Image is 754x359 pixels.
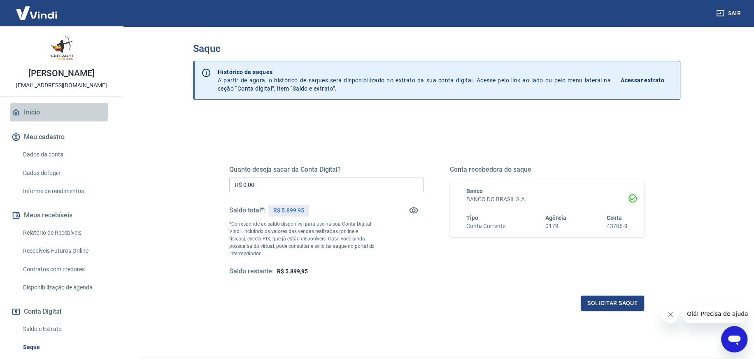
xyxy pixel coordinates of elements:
[721,326,747,352] iframe: Botão para abrir a janela de mensagens
[277,268,307,275] span: R$ 5.899,95
[28,69,94,78] p: [PERSON_NAME]
[10,0,63,26] img: Vindi
[229,267,274,276] h5: Saldo restante:
[20,339,113,356] a: Saque
[273,206,304,215] p: R$ 5.899,95
[10,128,113,146] button: Meu cadastro
[714,6,744,21] button: Sair
[20,183,113,200] a: Informe de rendimentos
[10,303,113,321] button: Conta Digital
[621,76,664,84] p: Acessar extrato
[20,261,113,278] a: Contratos com credores
[20,279,113,296] a: Disponibilização de agenda
[606,222,628,231] h6: 43706-9
[466,195,628,204] h6: BANCO DO BRASIL S.A.
[466,214,478,221] span: Tipo
[218,68,611,93] p: A partir de agora, o histórico de saques será disponibilizado no extrato da sua conta digital. Ac...
[20,165,113,182] a: Dados de login
[466,188,483,194] span: Banco
[545,214,567,221] span: Agência
[621,68,673,93] a: Acessar extrato
[5,6,69,12] span: Olá! Precisa de ajuda?
[193,43,680,54] h3: Saque
[16,81,107,90] p: [EMAIL_ADDRESS][DOMAIN_NAME]
[20,242,113,259] a: Recebíveis Futuros Online
[581,296,644,311] button: Solicitar saque
[662,306,679,323] iframe: Fechar mensagem
[229,166,424,174] h5: Quanto deseja sacar da Conta Digital?
[682,305,747,323] iframe: Mensagem da empresa
[229,220,375,257] p: *Corresponde ao saldo disponível para uso na sua Conta Digital Vindi. Incluindo os valores das ve...
[10,206,113,224] button: Meus recebíveis
[229,206,265,214] h5: Saldo total*:
[606,214,622,221] span: Conta
[466,222,505,231] h6: Conta Corrente
[45,33,78,66] img: dd6b44d6-53e7-4c2f-acc0-25087f8ca7ac.jpeg
[20,321,113,338] a: Saldo e Extrato
[450,166,644,174] h5: Conta recebedora do saque
[10,103,113,121] a: Início
[20,146,113,163] a: Dados da conta
[218,68,611,76] p: Histórico de saques
[20,224,113,241] a: Relatório de Recebíveis
[545,222,567,231] h6: 0179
